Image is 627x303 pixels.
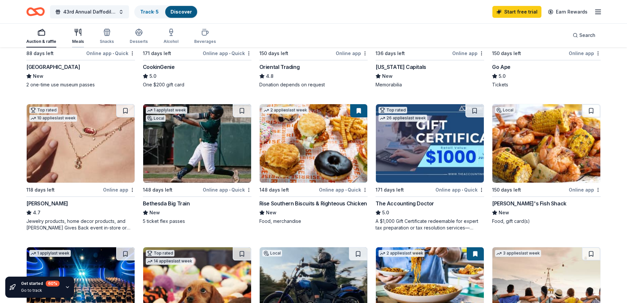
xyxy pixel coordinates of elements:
a: Start free trial [492,6,541,18]
div: Food, merchandise [259,218,368,225]
div: The Accounting Doctor [376,199,434,207]
div: Alcohol [164,39,178,44]
a: Image for Bethesda Big Train1 applylast weekLocal148 days leftOnline app•QuickBethesda Big TrainN... [143,104,251,225]
div: Local [262,250,282,257]
span: New [499,209,509,217]
button: Auction & raffle [26,26,56,47]
div: 148 days left [143,186,172,194]
div: 1 apply last week [29,250,71,257]
span: 5.0 [382,209,389,217]
img: Image for Bethesda Big Train [143,104,251,183]
div: 118 days left [26,186,55,194]
div: 2 applies last week [262,107,308,114]
span: • [462,187,463,193]
a: Image for Ford's Fish ShackLocal150 days leftOnline app[PERSON_NAME]'s Fish ShackNewFood, gift ca... [492,104,601,225]
a: Image for Rise Southern Biscuits & Righteous Chicken2 applieslast week148 days leftOnline app•Qui... [259,104,368,225]
span: Search [579,31,595,39]
div: 136 days left [376,49,405,57]
div: [PERSON_NAME]'s Fish Shack [492,199,566,207]
div: Desserts [130,39,148,44]
img: Image for Kendra Scott [27,104,135,183]
div: 148 days left [259,186,289,194]
div: [US_STATE] Capitals [376,63,426,71]
div: Go to track [21,288,60,293]
div: 10 applies last week [29,115,77,122]
div: Top rated [379,107,407,113]
div: Online app Quick [86,49,135,57]
div: Online app [336,49,368,57]
div: 88 days left [26,49,54,57]
div: 150 days left [492,186,521,194]
button: Beverages [194,26,216,47]
button: Desserts [130,26,148,47]
div: Food, gift card(s) [492,218,601,225]
div: Online app [452,49,484,57]
div: Local [146,115,166,122]
div: 3 applies last week [495,250,541,257]
div: 2 applies last week [379,250,425,257]
div: Memorabilia [376,81,484,88]
div: Auction & raffle [26,39,56,44]
div: Online app Quick [319,186,368,194]
div: 171 days left [376,186,404,194]
div: Snacks [100,39,114,44]
div: Online app Quick [203,186,251,194]
div: 5 ticket flex passes [143,218,251,225]
div: Beverages [194,39,216,44]
div: 14 applies last week [146,258,194,265]
div: Bethesda Big Train [143,199,190,207]
div: [PERSON_NAME] [26,199,68,207]
a: Track· 5 [140,9,159,15]
a: Discover [170,9,192,15]
span: 43rd Annual Daffodils & Diamonds Luncheon, Auction, and Fashion Show [63,8,116,16]
button: Alcohol [164,26,178,47]
div: 150 days left [492,49,521,57]
div: Rise Southern Biscuits & Righteous Chicken [259,199,367,207]
span: New [266,209,276,217]
div: Oriental Trading [259,63,300,71]
div: A $1,000 Gift Certificate redeemable for expert tax preparation or tax resolution services—recipi... [376,218,484,231]
img: Image for The Accounting Doctor [376,104,484,183]
div: 2 one-time use museum passes [26,81,135,88]
div: Go Ape [492,63,510,71]
span: 5.0 [499,72,506,80]
div: Online app [103,186,135,194]
span: New [149,209,160,217]
button: Search [567,29,601,42]
div: One $200 gift card [143,81,251,88]
div: Meals [72,39,84,44]
span: New [33,72,43,80]
div: 1 apply last week [146,107,187,114]
div: Online app [569,186,601,194]
div: Top rated [146,250,174,257]
button: Track· 5Discover [134,5,198,18]
div: Jewelry products, home decor products, and [PERSON_NAME] Gives Back event in-store or online (or ... [26,218,135,231]
span: • [345,187,347,193]
div: Local [495,107,515,113]
span: 4.7 [33,209,40,217]
div: 26 applies last week [379,115,427,122]
a: Earn Rewards [544,6,591,18]
div: Online app Quick [203,49,251,57]
div: Tickets [492,81,601,88]
span: New [382,72,393,80]
span: • [229,187,230,193]
button: Meals [72,26,84,47]
a: Home [26,4,45,19]
div: [GEOGRAPHIC_DATA] [26,63,80,71]
span: • [113,51,114,56]
button: Snacks [100,26,114,47]
img: Image for Ford's Fish Shack [492,104,600,183]
span: 4.8 [266,72,274,80]
div: Top rated [29,107,58,113]
div: Donation depends on request [259,81,368,88]
img: Image for Rise Southern Biscuits & Righteous Chicken [260,104,368,183]
div: Get started [21,281,60,287]
div: 171 days left [143,49,171,57]
a: Image for Kendra ScottTop rated10 applieslast week118 days leftOnline app[PERSON_NAME]4.7Jewelry ... [26,104,135,231]
button: 43rd Annual Daffodils & Diamonds Luncheon, Auction, and Fashion Show [50,5,129,18]
span: • [229,51,230,56]
span: 5.0 [149,72,156,80]
div: Online app [569,49,601,57]
a: Image for The Accounting DoctorTop rated26 applieslast week171 days leftOnline app•QuickThe Accou... [376,104,484,231]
